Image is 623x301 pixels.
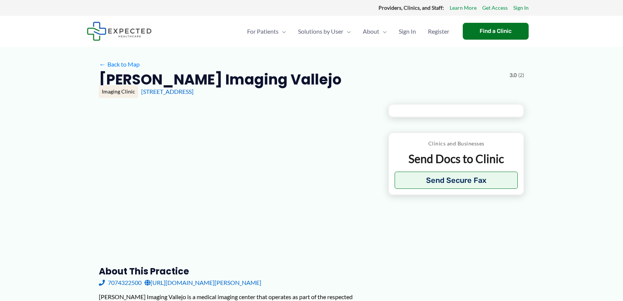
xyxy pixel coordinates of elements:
span: For Patients [247,18,279,44]
p: Clinics and Businesses [395,139,518,148]
a: 7074322500 [99,277,142,288]
span: Sign In [399,18,416,44]
strong: Providers, Clinics, and Staff: [379,4,444,11]
button: Send Secure Fax [395,172,518,189]
a: For PatientsMenu Toggle [241,18,292,44]
p: Send Docs to Clinic [395,151,518,166]
span: ← [99,61,106,68]
h2: [PERSON_NAME] Imaging Vallejo [99,70,341,89]
a: Sign In [513,3,529,13]
a: AboutMenu Toggle [357,18,393,44]
a: Find a Clinic [463,23,529,40]
a: Register [422,18,455,44]
a: Solutions by UserMenu Toggle [292,18,357,44]
span: (2) [518,70,524,80]
span: Menu Toggle [279,18,286,44]
span: Solutions by User [298,18,343,44]
nav: Primary Site Navigation [241,18,455,44]
span: Menu Toggle [379,18,387,44]
div: Imaging Clinic [99,85,138,98]
img: Expected Healthcare Logo - side, dark font, small [87,22,152,41]
a: Get Access [482,3,508,13]
h3: About this practice [99,265,376,277]
a: ←Back to Map [99,59,140,70]
span: Menu Toggle [343,18,351,44]
a: [URL][DOMAIN_NAME][PERSON_NAME] [145,277,261,288]
a: [STREET_ADDRESS] [141,88,194,95]
a: Sign In [393,18,422,44]
a: Learn More [450,3,477,13]
span: 3.0 [510,70,517,80]
span: Register [428,18,449,44]
span: About [363,18,379,44]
